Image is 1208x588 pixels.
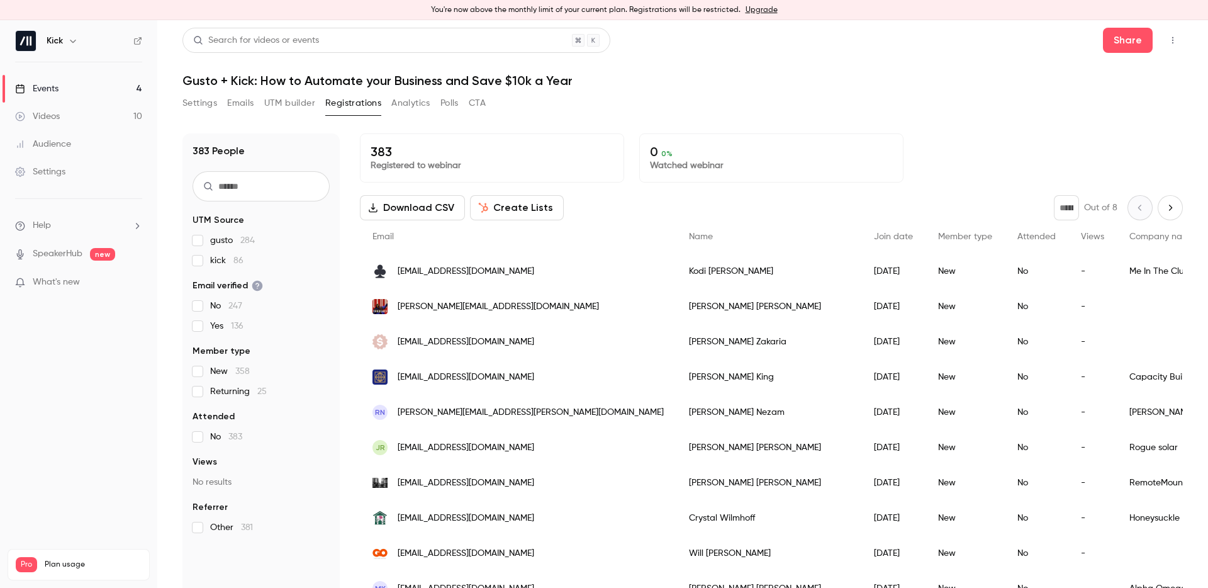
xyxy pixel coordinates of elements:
[1068,289,1117,324] div: -
[235,367,250,376] span: 358
[15,219,142,232] li: help-dropdown-opener
[264,93,315,113] button: UTM builder
[193,214,244,227] span: UTM Source
[861,359,926,395] div: [DATE]
[926,465,1005,500] div: New
[325,93,381,113] button: Registrations
[1081,232,1104,241] span: Views
[398,441,534,455] span: [EMAIL_ADDRESS][DOMAIN_NAME]
[398,477,534,490] span: [EMAIL_ADDRESS][DOMAIN_NAME]
[926,430,1005,465] div: New
[1068,395,1117,430] div: -
[227,93,254,113] button: Emails
[15,166,65,178] div: Settings
[33,247,82,261] a: SpeakerHub
[676,359,861,395] div: [PERSON_NAME] King
[1005,289,1068,324] div: No
[375,407,385,418] span: RN
[372,546,388,561] img: govc.com
[861,324,926,359] div: [DATE]
[1158,195,1183,220] button: Next page
[926,289,1005,324] div: New
[33,219,51,232] span: Help
[372,370,388,385] img: capacitybuildingint.com
[861,289,926,324] div: [DATE]
[241,523,253,532] span: 381
[398,547,534,560] span: [EMAIL_ADDRESS][DOMAIN_NAME]
[193,34,319,47] div: Search for videos or events
[228,302,242,310] span: 247
[1068,536,1117,571] div: -
[926,500,1005,536] div: New
[371,144,613,159] p: 383
[372,296,388,317] img: musicbyleon.com
[926,254,1005,289] div: New
[650,159,893,172] p: Watched webinar
[1005,395,1068,430] div: No
[469,93,486,113] button: CTA
[676,430,861,465] div: [PERSON_NAME] [PERSON_NAME]
[1017,232,1056,241] span: Attended
[210,385,267,398] span: Returning
[1005,254,1068,289] div: No
[689,232,713,241] span: Name
[15,82,59,95] div: Events
[127,277,142,288] iframe: Noticeable Trigger
[398,265,534,278] span: [EMAIL_ADDRESS][DOMAIN_NAME]
[240,236,255,245] span: 284
[676,289,861,324] div: [PERSON_NAME] [PERSON_NAME]
[15,110,60,123] div: Videos
[16,557,37,572] span: Pro
[257,387,267,396] span: 25
[926,536,1005,571] div: New
[1005,465,1068,500] div: No
[1068,254,1117,289] div: -
[372,334,388,349] img: savingwhiz.com
[228,433,242,441] span: 383
[193,214,330,534] section: facet-groups
[33,276,80,289] span: What's new
[45,560,142,570] span: Plan usage
[676,254,861,289] div: Kodi [PERSON_NAME]
[210,431,242,443] span: No
[1005,359,1068,395] div: No
[470,195,564,220] button: Create Lists
[398,371,534,384] span: [EMAIL_ADDRESS][DOMAIN_NAME]
[372,264,388,279] img: meintheclub.com
[233,256,243,265] span: 86
[926,324,1005,359] div: New
[372,478,388,488] img: remotemountain.com
[15,138,71,150] div: Audience
[1068,359,1117,395] div: -
[676,324,861,359] div: [PERSON_NAME] Zakaria
[16,31,36,51] img: Kick
[193,345,250,358] span: Member type
[398,300,599,314] span: [PERSON_NAME][EMAIL_ADDRESS][DOMAIN_NAME]
[746,5,778,15] a: Upgrade
[182,93,217,113] button: Settings
[376,442,385,453] span: JR
[90,248,115,261] span: new
[182,73,1183,88] h1: Gusto + Kick: How to Automate your Business and Save $10k a Year
[210,521,253,534] span: Other
[1005,430,1068,465] div: No
[360,195,465,220] button: Download CSV
[661,149,673,158] span: 0 %
[371,159,613,172] p: Registered to webinar
[1005,500,1068,536] div: No
[861,536,926,571] div: [DATE]
[1103,28,1153,53] button: Share
[210,254,243,267] span: kick
[938,232,992,241] span: Member type
[1068,324,1117,359] div: -
[193,144,245,159] h1: 383 People
[210,300,242,312] span: No
[372,232,394,241] span: Email
[1129,232,1195,241] span: Company name
[391,93,430,113] button: Analytics
[861,430,926,465] div: [DATE]
[676,536,861,571] div: Will [PERSON_NAME]
[676,465,861,500] div: [PERSON_NAME] [PERSON_NAME]
[193,280,263,292] span: Email verified
[210,365,250,378] span: New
